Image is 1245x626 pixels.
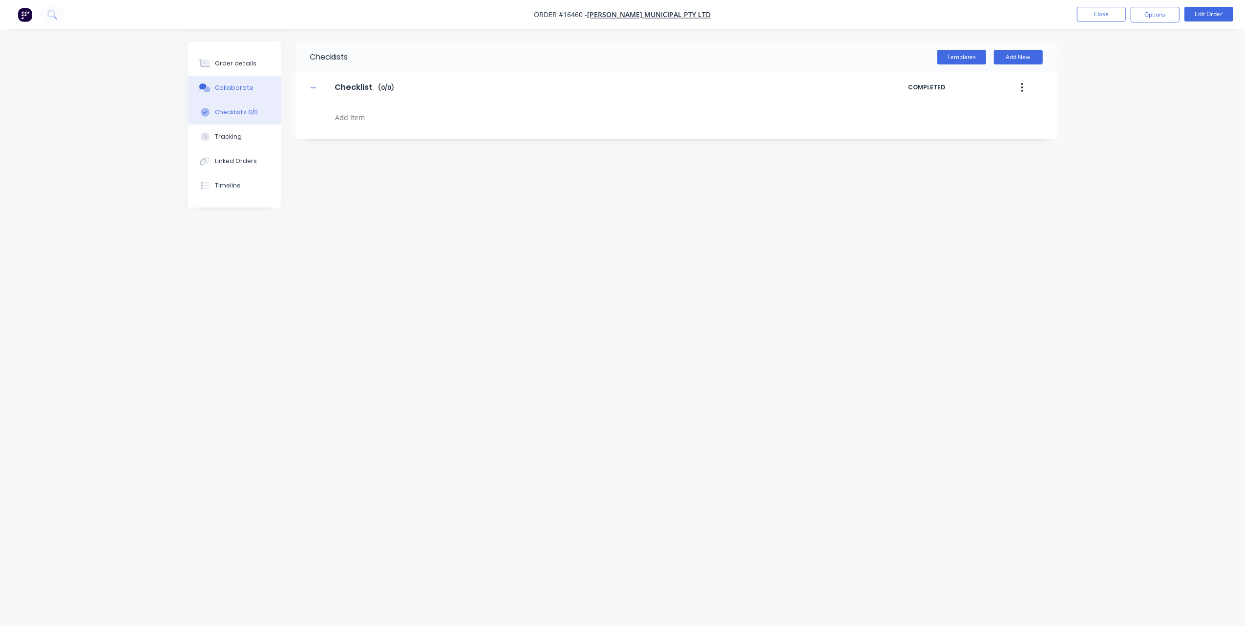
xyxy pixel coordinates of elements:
button: Add New [994,50,1043,64]
button: Order details [188,51,281,76]
button: Linked Orders [188,149,281,173]
a: [PERSON_NAME] Municipal Pty Ltd [588,10,711,20]
button: Timeline [188,173,281,198]
div: Timeline [215,181,241,190]
span: ( 0 / 0 ) [378,83,394,92]
button: Checklists 0/0 [188,100,281,125]
div: Tracking [215,132,242,141]
span: COMPLETED [908,83,991,92]
div: Order details [215,59,256,68]
button: Edit Order [1184,7,1233,21]
div: Collaborate [215,83,253,92]
div: Checklists 0/0 [215,108,258,117]
button: Templates [937,50,986,64]
div: Checklists [295,42,348,73]
div: Linked Orders [215,157,257,166]
span: Order #16460 - [534,10,588,20]
button: Tracking [188,125,281,149]
img: Factory [18,7,32,22]
button: Options [1131,7,1180,22]
input: Enter Checklist name [329,80,378,95]
button: Collaborate [188,76,281,100]
button: Close [1077,7,1126,21]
